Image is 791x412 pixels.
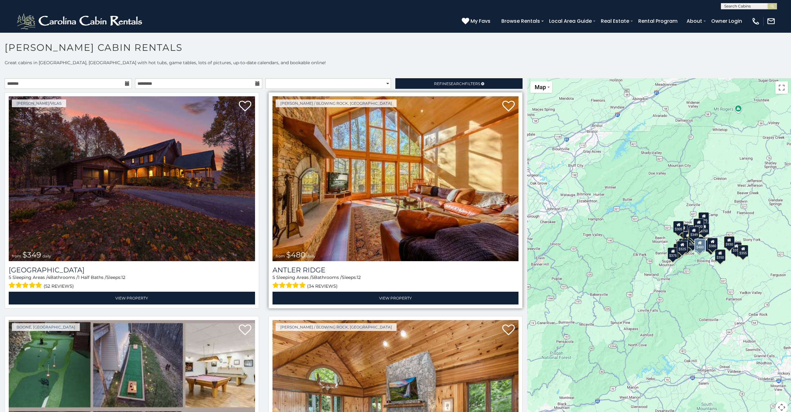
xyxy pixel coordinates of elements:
[12,99,66,107] a: [PERSON_NAME]/Vilas
[273,274,519,290] div: Sleeping Areas / Bathrooms / Sleeps:
[681,240,692,252] div: $485
[683,232,693,243] div: $410
[239,100,251,113] a: Add to favorites
[276,254,285,258] span: from
[689,227,699,238] div: $349
[708,16,745,26] a: Owner Login
[395,78,523,89] a: RefineSearchFilters
[699,212,709,224] div: $525
[673,244,684,256] div: $330
[738,245,748,257] div: $355
[462,17,492,25] a: My Favs
[9,275,11,280] span: 5
[276,99,397,107] a: [PERSON_NAME] / Blowing Rock, [GEOGRAPHIC_DATA]
[78,275,106,280] span: 1 Half Baths /
[286,250,306,259] span: $480
[546,16,595,26] a: Local Area Guide
[677,241,688,253] div: $325
[694,239,706,251] div: $480
[706,240,716,252] div: $695
[307,282,338,290] span: (34 reviews)
[47,275,50,280] span: 4
[683,16,705,26] a: About
[775,81,788,94] button: Toggle fullscreen view
[715,249,726,261] div: $350
[434,81,480,86] span: Refine Filters
[502,324,515,337] a: Add to favorites
[724,236,735,248] div: $930
[307,254,316,258] span: daily
[449,81,465,86] span: Search
[9,266,255,274] h3: Diamond Creek Lodge
[535,84,546,90] span: Map
[121,275,125,280] span: 12
[273,96,519,261] img: Antler Ridge
[239,324,251,337] a: Add to favorites
[9,292,255,304] a: View Property
[273,96,519,261] a: Antler Ridge from $480 daily
[668,247,678,259] div: $375
[635,16,681,26] a: Rental Program
[498,16,543,26] a: Browse Rentals
[470,17,490,25] span: My Favs
[707,238,718,250] div: $380
[22,250,41,259] span: $349
[699,223,710,235] div: $250
[693,218,704,230] div: $320
[16,12,145,31] img: White-1-2.png
[688,236,698,248] div: $225
[687,225,698,237] div: $565
[357,275,361,280] span: 12
[9,96,255,261] a: Diamond Creek Lodge from $349 daily
[767,17,775,26] img: mail-regular-white.png
[530,81,552,93] button: Change map style
[682,239,692,251] div: $395
[311,275,314,280] span: 5
[751,17,760,26] img: phone-regular-white.png
[673,221,684,233] div: $305
[9,96,255,261] img: Diamond Creek Lodge
[731,242,742,254] div: $355
[695,237,705,248] div: $395
[679,238,690,250] div: $400
[273,292,519,304] a: View Property
[502,100,515,113] a: Add to favorites
[273,266,519,274] a: Antler Ridge
[12,323,80,331] a: Boone, [GEOGRAPHIC_DATA]
[9,266,255,274] a: [GEOGRAPHIC_DATA]
[44,282,74,290] span: (52 reviews)
[9,274,255,290] div: Sleeping Areas / Bathrooms / Sleeps:
[42,254,51,258] span: daily
[273,275,275,280] span: 5
[12,254,21,258] span: from
[276,323,397,331] a: [PERSON_NAME] / Blowing Rock, [GEOGRAPHIC_DATA]
[598,16,632,26] a: Real Estate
